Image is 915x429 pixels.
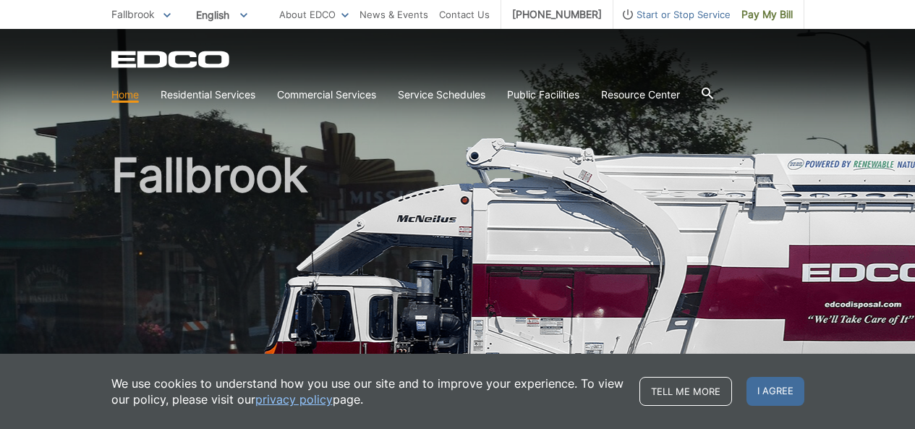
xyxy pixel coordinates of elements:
span: I agree [746,377,804,406]
p: We use cookies to understand how you use our site and to improve your experience. To view our pol... [111,375,625,407]
a: privacy policy [255,391,333,407]
a: About EDCO [279,7,349,22]
a: Commercial Services [277,87,376,103]
a: Resource Center [601,87,680,103]
span: Fallbrook [111,8,155,20]
a: Public Facilities [507,87,579,103]
a: Home [111,87,139,103]
a: News & Events [359,7,428,22]
a: Contact Us [439,7,490,22]
a: Residential Services [161,87,255,103]
span: Pay My Bill [741,7,793,22]
a: Tell me more [639,377,732,406]
a: Service Schedules [398,87,485,103]
span: English [185,3,258,27]
a: EDCD logo. Return to the homepage. [111,51,231,68]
